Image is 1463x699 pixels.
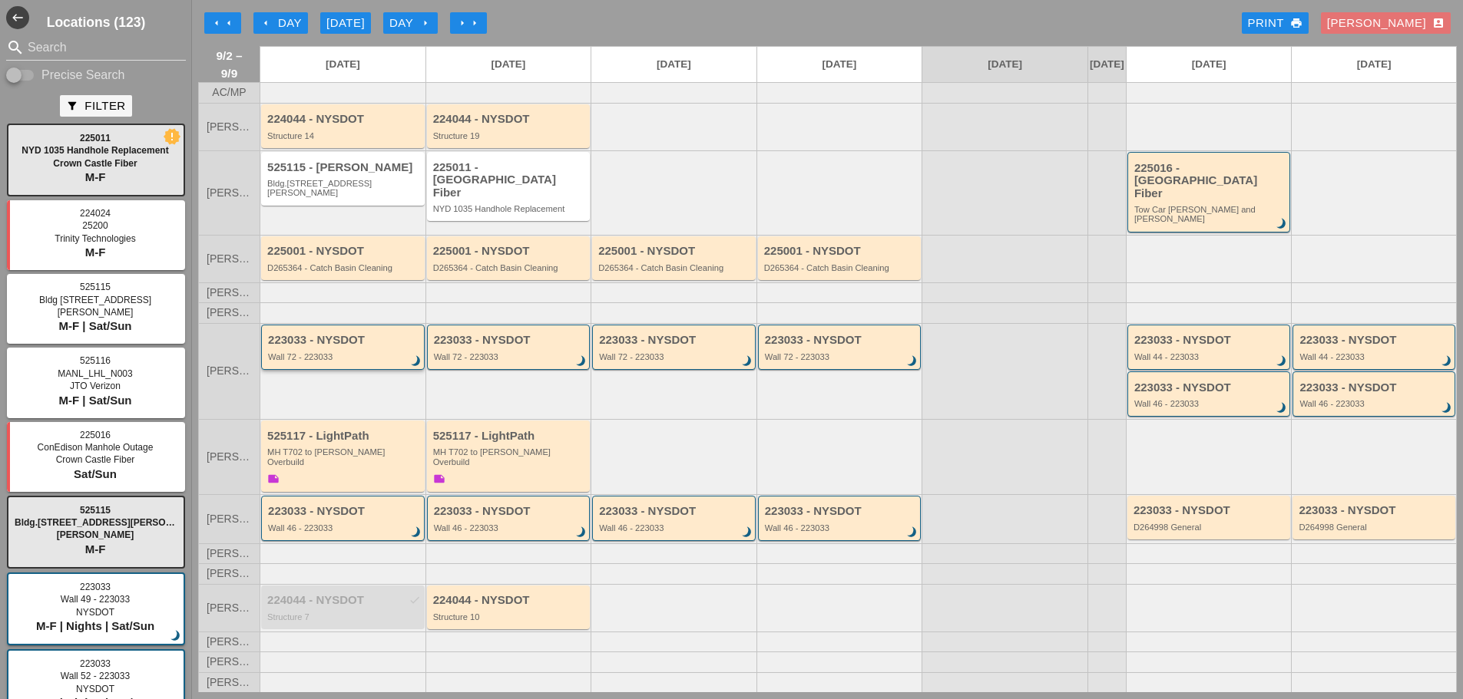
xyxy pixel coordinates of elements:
div: 225001 - NYSDOT [764,245,918,258]
button: Shrink Sidebar [6,6,29,29]
i: check [409,594,421,606]
div: Wall 72 - 223033 [765,352,917,361]
div: 525115 - [PERSON_NAME] [267,161,421,174]
a: [DATE] [260,47,425,82]
div: D265364 - Catch Basin Cleaning [433,263,587,272]
i: brightness_3 [167,628,184,645]
input: Search [28,35,164,60]
span: JTO Verizon [70,381,121,391]
span: Crown Castle Fiber [53,158,137,169]
button: Day [253,12,308,34]
div: MH T702 to Boldyn MH Overbuild [433,447,587,467]
span: NYSDOT [76,607,114,618]
i: new_releases [165,130,179,143]
div: Wall 46 - 223033 [599,523,751,532]
i: west [6,6,29,29]
span: 525115 [80,505,111,516]
span: [PERSON_NAME] [207,451,252,463]
span: [PERSON_NAME] [207,602,252,614]
div: 223033 - NYSDOT [765,334,917,347]
i: brightness_3 [1438,400,1455,417]
span: [PERSON_NAME] [207,513,252,525]
div: Structure 7 [267,612,421,622]
div: Print [1248,15,1302,32]
a: [DATE] [1292,47,1456,82]
div: Structure 14 [267,131,421,140]
div: Wall 46 - 223033 [1299,399,1451,408]
a: [DATE] [1088,47,1126,82]
i: brightness_3 [408,353,425,370]
div: Wall 72 - 223033 [434,352,586,361]
div: Wall 44 - 223033 [1134,352,1286,361]
div: Wall 46 - 223033 [268,523,420,532]
i: arrow_left [210,17,223,29]
span: [PERSON_NAME] [207,568,252,579]
i: filter_alt [66,100,78,112]
span: 525116 [80,355,111,366]
i: arrow_right [456,17,468,29]
div: Wall 46 - 223033 [434,523,586,532]
button: [PERSON_NAME] [1321,12,1451,34]
div: 223033 - NYSDOT [599,505,751,518]
div: D265364 - Catch Basin Cleaning [267,263,421,272]
div: 224044 - NYSDOT [433,594,587,607]
div: Wall 72 - 223033 [268,352,420,361]
span: M-F | Nights | Sat/Sun [36,619,154,632]
span: [PERSON_NAME] [207,548,252,559]
div: 225001 - NYSDOT [598,245,752,258]
i: print [1290,17,1302,29]
span: [PERSON_NAME] [207,287,252,298]
span: [PERSON_NAME] [207,365,252,377]
i: brightness_3 [1274,400,1291,417]
span: M-F | Sat/Sun [58,319,131,332]
span: Wall 52 - 223033 [61,671,130,681]
div: 224044 - NYSDOT [267,113,421,126]
div: [PERSON_NAME] [1327,15,1445,32]
span: 225011 [80,133,111,143]
a: [DATE] [922,47,1087,82]
div: Bldg.1062 St Johns Place [267,179,421,198]
span: 223033 [80,658,111,669]
div: Structure 19 [433,131,587,140]
div: D265364 - Catch Basin Cleaning [598,263,752,272]
span: NYD 1035 Handhole Replacement [22,145,168,156]
span: [PERSON_NAME] [57,529,134,540]
div: 225001 - NYSDOT [433,245,587,258]
a: [DATE] [757,47,922,82]
span: M-F [85,170,106,183]
div: 223033 - NYSDOT [268,505,420,518]
div: Filter [66,97,125,115]
button: Move Ahead 1 Week [450,12,487,34]
div: Tow Car Broome and Willett [1134,205,1286,224]
i: brightness_3 [739,524,756,541]
button: [DATE] [320,12,371,34]
span: NYSDOT [76,684,114,694]
label: Precise Search [41,68,125,83]
i: brightness_3 [1438,353,1455,370]
a: Print [1242,12,1309,34]
div: D265364 - Catch Basin Cleaning [764,263,918,272]
i: brightness_3 [408,524,425,541]
span: 25200 [82,220,108,231]
span: [PERSON_NAME] [207,636,252,648]
i: arrow_right [468,17,481,29]
i: brightness_3 [739,353,756,370]
span: [PERSON_NAME] [207,307,252,318]
div: 224044 - NYSDOT [433,113,587,126]
i: brightness_3 [573,524,590,541]
button: Day [383,12,438,34]
i: account_box [1432,17,1445,29]
div: MH T702 to Boldyn MH Overbuild [267,447,421,467]
i: note [267,473,280,485]
span: 225016 [80,430,111,440]
div: Wall 46 - 223033 [765,523,917,532]
div: 225001 - NYSDOT [267,245,421,258]
span: AC/MP [212,87,246,98]
i: note [433,473,445,485]
div: 525117 - LightPath [267,430,421,443]
div: 224044 - NYSDOT [267,594,421,607]
i: arrow_left [260,17,272,29]
span: [PERSON_NAME] [207,656,252,668]
div: 223033 - NYSDOT [268,334,420,347]
div: 223033 - NYSDOT [1299,504,1451,517]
